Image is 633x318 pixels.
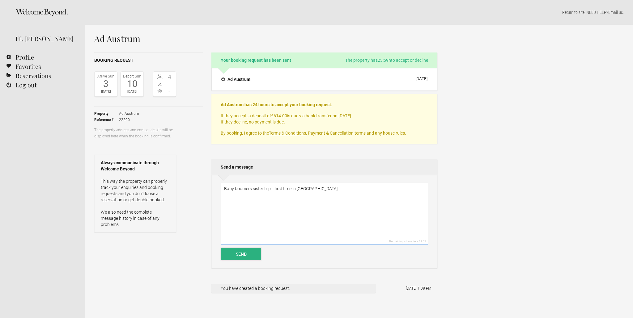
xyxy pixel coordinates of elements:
span: 4 [165,74,175,80]
p: By booking, I agree to the , Payment & Cancellation terms and any house rules. [221,130,428,136]
h4: Ad Austrum [221,76,250,82]
strong: Property [94,111,119,117]
a: Email us [608,10,623,15]
flynt-date-display: [DATE] 1:08 PM [406,286,431,291]
div: 3 [96,79,116,89]
h2: Send a message [211,159,437,175]
div: You have created a booking request. [211,284,376,293]
flynt-currency: €614.00 [271,113,287,118]
div: Arrive Sun [96,73,116,79]
h2: Booking request [94,57,203,64]
button: Send [221,248,261,260]
p: | NEED HELP? . [94,9,624,15]
strong: Ad Austrum has 24 hours to accept your booking request. [221,102,332,107]
span: - [165,81,175,87]
a: Terms & Conditions [269,131,306,136]
flynt-countdown: 23:59h [378,58,391,63]
span: The property has to accept or decline [345,57,428,63]
div: 10 [122,79,142,89]
a: Return to site [562,10,584,15]
span: 22200 [119,117,139,123]
p: If they accept, a deposit of is due via bank transfer on [DATE]. If they decline, no payment is due. [221,113,428,125]
h1: Ad Austrum [94,34,437,43]
div: [DATE] [96,89,116,95]
span: - [165,88,175,94]
div: [DATE] [415,76,427,81]
div: Hi, [PERSON_NAME] [15,34,76,43]
button: Ad Austrum [DATE] [216,73,432,86]
strong: Reference # [94,117,119,123]
div: [DATE] [122,89,142,95]
p: The property address and contact details will be displayed here when the booking is confirmed. [94,127,176,139]
strong: Always communicate through Welcome Beyond [101,160,170,172]
span: Ad Austrum [119,111,139,117]
h2: Your booking request has been sent [211,52,437,68]
div: Depart Sun [122,73,142,79]
p: This way the property can properly track your enquiries and booking requests and you don’t loose ... [101,178,170,228]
